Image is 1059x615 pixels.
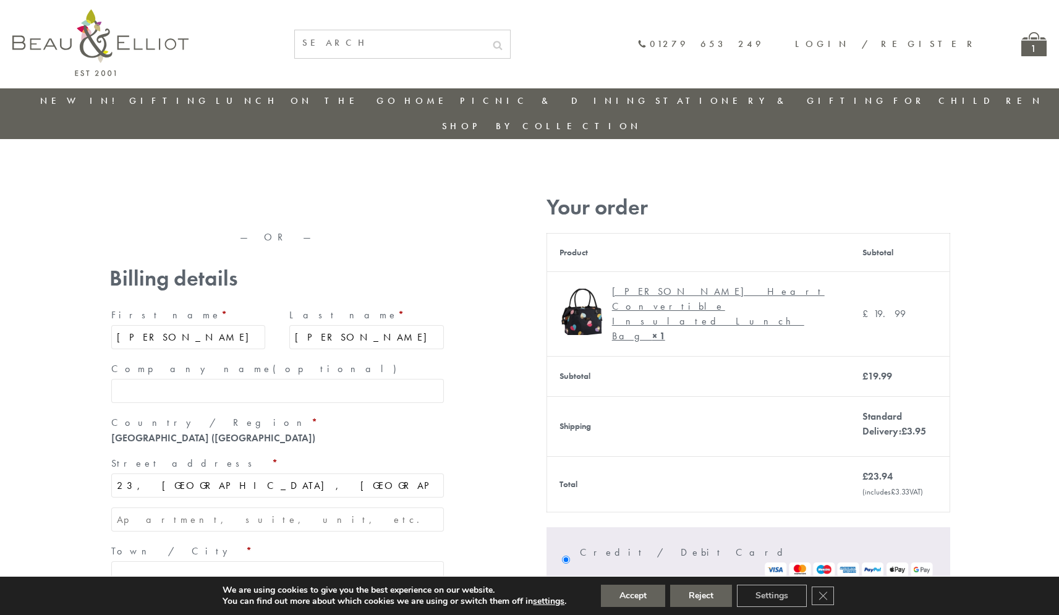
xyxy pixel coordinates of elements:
[764,562,934,577] img: Stripe
[559,284,838,344] a: Emily convertible lunch bag [PERSON_NAME] Heart Convertible Insulated Lunch Bag× 1
[111,541,444,561] label: Town / City
[216,95,399,107] a: Lunch On The Go
[223,596,566,607] p: You can find out more about which cookies we are using or switch them off in .
[442,120,642,132] a: Shop by collection
[547,356,850,396] th: Subtotal
[862,370,892,383] bdi: 19.99
[111,454,444,473] label: Street address
[547,233,850,271] th: Product
[862,307,874,320] span: £
[862,470,893,483] bdi: 23.94
[812,587,834,605] button: Close GDPR Cookie Banner
[109,232,446,243] p: — OR —
[893,95,1044,107] a: For Children
[795,38,978,50] a: Login / Register
[223,585,566,596] p: We are using cookies to give you the best experience on our website.
[111,413,444,433] label: Country / Region
[901,425,926,438] bdi: 3.95
[547,195,950,220] h3: Your order
[111,473,444,498] input: House number and street name
[891,486,909,497] span: 3.33
[862,470,868,483] span: £
[891,486,895,497] span: £
[547,396,850,456] th: Shipping
[862,410,926,438] label: Standard Delivery:
[111,359,444,379] label: Company name
[580,543,934,577] label: Credit / Debit Card
[737,585,807,607] button: Settings
[862,486,923,497] small: (includes VAT)
[460,95,649,107] a: Picnic & Dining
[901,425,907,438] span: £
[289,305,444,325] label: Last name
[404,95,454,107] a: Home
[670,585,732,607] button: Reject
[1021,32,1047,56] a: 1
[652,329,665,342] strong: × 1
[612,284,829,344] div: [PERSON_NAME] Heart Convertible Insulated Lunch Bag
[862,370,868,383] span: £
[295,30,485,56] input: SEARCH
[107,190,277,219] iframe: Secure express checkout frame
[601,585,665,607] button: Accept
[40,95,123,107] a: New in!
[111,507,444,532] input: Apartment, suite, unit, etc. (optional)
[547,456,850,512] th: Total
[273,362,404,375] span: (optional)
[655,95,887,107] a: Stationery & Gifting
[637,39,764,49] a: 01279 653 249
[129,95,210,107] a: Gifting
[862,307,906,320] bdi: 19.99
[109,266,446,291] h3: Billing details
[559,289,606,335] img: Emily convertible lunch bag
[111,431,315,444] strong: [GEOGRAPHIC_DATA] ([GEOGRAPHIC_DATA])
[850,233,950,271] th: Subtotal
[111,305,266,325] label: First name
[278,190,448,219] iframe: Secure express checkout frame
[533,596,564,607] button: settings
[12,9,189,76] img: logo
